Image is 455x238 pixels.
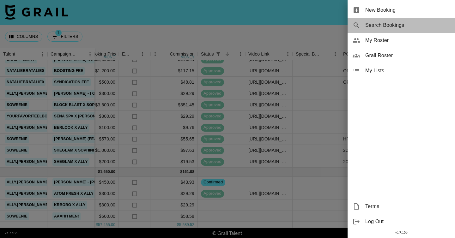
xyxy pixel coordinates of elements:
[365,203,450,210] span: Terms
[348,199,455,214] div: Terms
[348,3,455,18] div: New Booking
[348,33,455,48] div: My Roster
[348,214,455,229] div: Log Out
[348,229,455,236] div: v 1.7.106
[365,6,450,14] span: New Booking
[365,37,450,44] span: My Roster
[365,218,450,225] span: Log Out
[365,67,450,74] span: My Lists
[365,21,450,29] span: Search Bookings
[348,18,455,33] div: Search Bookings
[365,52,450,59] span: Grail Roster
[348,48,455,63] div: Grail Roster
[348,63,455,78] div: My Lists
